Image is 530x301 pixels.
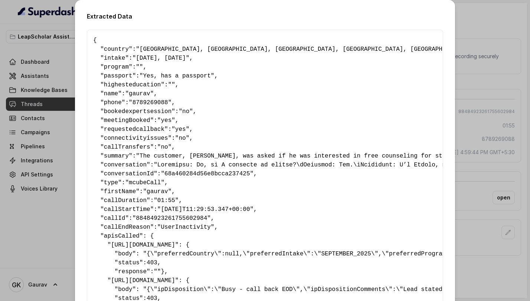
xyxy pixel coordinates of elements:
span: "68a460284d56e8bcca237425" [161,171,253,177]
span: "8789269088" [129,99,171,106]
span: callId [104,215,125,222]
span: "no" [157,144,171,150]
span: 403 [147,259,157,266]
span: [URL][DOMAIN_NAME] [111,242,175,248]
span: "gaurav" [125,90,154,97]
span: "" [168,82,175,88]
span: connectivityissues [104,135,168,142]
span: response [118,268,147,275]
span: "[DATE]T11:29:53.347+00:00" [157,206,253,213]
span: "no" [179,108,193,115]
span: apisCalled [104,233,140,239]
span: "[DATE], [DATE]" [132,55,190,62]
span: firstName [104,188,136,195]
span: "yes" [157,117,175,124]
span: callTransfers [104,144,150,150]
span: "Yes, has a passport" [140,73,215,79]
span: conversationId [104,171,154,177]
h2: Extracted Data [87,12,443,21]
span: "no" [175,135,189,142]
span: callEndReason [104,224,150,231]
span: "88484923261755602984" [132,215,211,222]
span: program [104,64,129,70]
span: passport [104,73,132,79]
span: "UserInactivity" [157,224,215,231]
span: intake [104,55,125,62]
span: requestedcallback [104,126,164,133]
span: callDuration [104,197,147,204]
span: "yes" [171,126,189,133]
span: "" [154,268,161,275]
span: highesteducation [104,82,161,88]
span: phone [104,99,122,106]
span: status [118,259,140,266]
span: "[GEOGRAPHIC_DATA], [GEOGRAPHIC_DATA], [GEOGRAPHIC_DATA], [GEOGRAPHIC_DATA], [GEOGRAPHIC_DATA]" [136,46,474,53]
span: callStartTime [104,206,150,213]
span: type [104,179,118,186]
span: [URL][DOMAIN_NAME] [111,277,175,284]
span: "mcubeCall" [125,179,164,186]
span: meetingBooked [104,117,150,124]
span: "" [136,64,143,70]
span: country [104,46,129,53]
span: bookedexpertsession [104,108,171,115]
span: conversation [104,162,147,168]
span: "01:55" [154,197,179,204]
span: summary [104,153,129,159]
span: name [104,90,118,97]
span: "gaurav" [143,188,171,195]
